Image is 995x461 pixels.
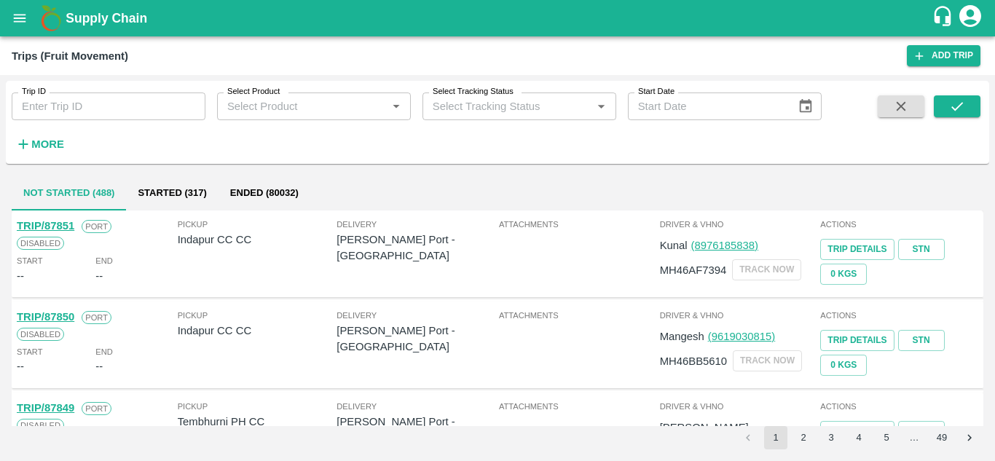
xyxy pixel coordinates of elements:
[820,218,978,231] span: Actions
[820,309,978,322] span: Actions
[178,309,337,322] span: Pickup
[337,309,496,322] span: Delivery
[95,345,113,358] span: End
[902,431,926,445] div: …
[875,426,898,449] button: Go to page 5
[708,331,775,342] a: (9619030815)
[82,220,111,233] span: Port
[819,426,843,449] button: Go to page 3
[95,268,103,284] div: --
[31,138,64,150] strong: More
[17,237,64,250] span: Disabled
[219,176,310,210] button: Ended (80032)
[820,239,894,260] a: Trip Details
[660,331,704,342] span: Mangesh
[898,239,945,260] a: STN
[957,3,983,34] div: account of current user
[17,254,42,267] span: Start
[820,264,867,285] button: 0 Kgs
[628,92,787,120] input: Start Date
[638,86,675,98] label: Start Date
[660,218,818,231] span: Driver & VHNo
[12,176,126,210] button: Not Started (488)
[660,309,818,322] span: Driver & VHNo
[847,426,870,449] button: Go to page 4
[337,218,496,231] span: Delivery
[792,426,815,449] button: Go to page 2
[221,97,382,116] input: Select Product
[17,402,74,414] a: TRIP/87849
[660,262,727,278] p: MH46AF7394
[591,97,610,116] button: Open
[95,254,113,267] span: End
[82,402,111,415] span: Port
[792,92,819,120] button: Choose date
[764,426,787,449] button: page 1
[660,240,688,251] span: Kunal
[22,86,46,98] label: Trip ID
[178,232,337,248] p: Indapur CC CC
[820,421,894,442] a: Trip Details
[17,220,74,232] a: TRIP/87851
[898,330,945,351] a: STN
[66,8,932,28] a: Supply Chain
[95,358,103,374] div: --
[17,328,64,341] span: Disabled
[66,11,147,25] b: Supply Chain
[898,421,945,442] a: STN
[126,176,218,210] button: Started (317)
[820,400,978,413] span: Actions
[499,400,657,413] span: Attachments
[82,311,111,324] span: Port
[337,400,496,413] span: Delivery
[17,358,24,374] div: --
[17,268,24,284] div: --
[337,414,496,446] p: [PERSON_NAME] Port - [GEOGRAPHIC_DATA]
[932,5,957,31] div: customer-support
[820,330,894,351] a: Trip Details
[499,218,657,231] span: Attachments
[36,4,66,33] img: logo
[387,97,406,116] button: Open
[337,323,496,355] p: [PERSON_NAME] Port - [GEOGRAPHIC_DATA]
[17,419,64,432] span: Disabled
[499,309,657,322] span: Attachments
[227,86,280,98] label: Select Product
[907,45,980,66] a: Add Trip
[337,232,496,264] p: [PERSON_NAME] Port - [GEOGRAPHIC_DATA]
[734,426,983,449] nav: pagination navigation
[660,353,727,369] p: MH46BB5610
[433,86,514,98] label: Select Tracking Status
[12,132,68,157] button: More
[12,47,128,66] div: Trips (Fruit Movement)
[660,422,749,433] span: [PERSON_NAME]
[958,426,981,449] button: Go to next page
[12,92,205,120] input: Enter Trip ID
[820,355,867,376] button: 0 Kgs
[178,323,337,339] p: Indapur CC CC
[930,426,953,449] button: Go to page 49
[660,400,818,413] span: Driver & VHNo
[178,400,337,413] span: Pickup
[178,218,337,231] span: Pickup
[3,1,36,35] button: open drawer
[17,311,74,323] a: TRIP/87850
[427,97,569,116] input: Select Tracking Status
[178,414,337,430] p: Tembhurni PH CC
[17,345,42,358] span: Start
[691,240,758,251] a: (8976185838)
